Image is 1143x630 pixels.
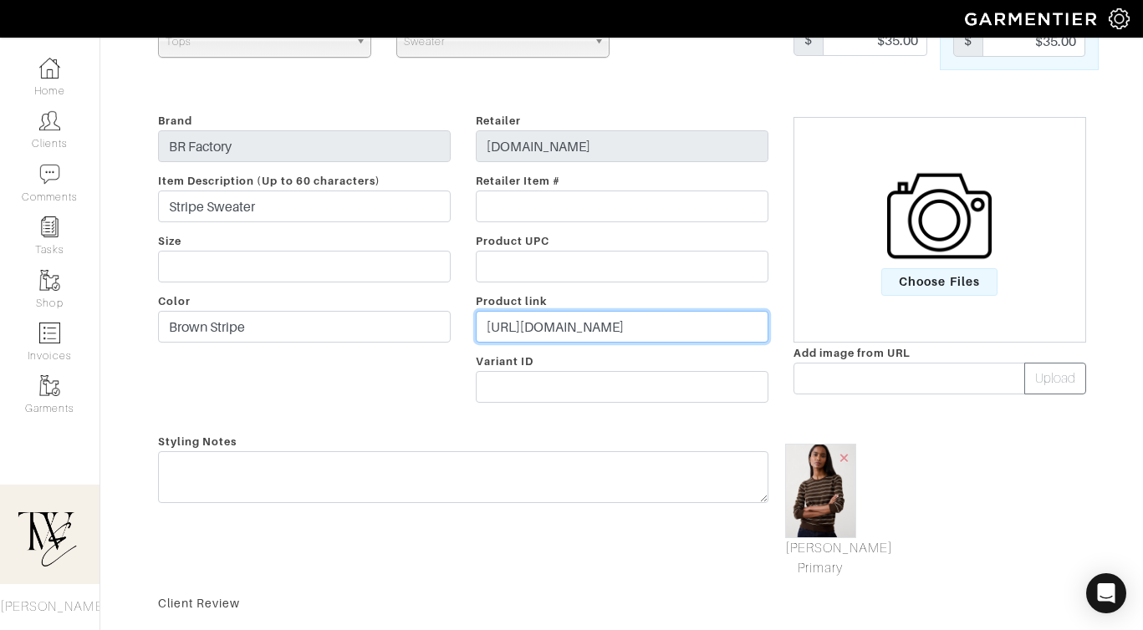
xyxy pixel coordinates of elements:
[39,110,60,131] img: clients-icon-6bae9207a08558b7cb47a8932f037763ab4055f8c8b6bfacd5dc20c3e0201464.png
[158,235,181,247] span: Size
[39,216,60,237] img: reminder-icon-8004d30b9f0a5d33ae49ab947aed9ed385cf756f9e5892f1edd6e32f2345188e.png
[785,444,856,538] img: cn59785068.jpeg
[39,270,60,291] img: garments-icon-b7da505a4dc4fd61783c78ac3ca0ef83fa9d6f193b1c9dc38574b1d14d53ca28.png
[158,429,237,454] span: Styling Notes
[1109,8,1130,29] img: gear-icon-white-bd11855cb880d31180b6d7d6211b90ccbf57a29d726f0c71d8c61bd08dd39cc2.png
[39,323,60,343] img: orders-icon-0abe47150d42831381b5fb84f609e132dff9fe21cb692f30cb5eec754e2cba89.png
[166,25,349,58] span: Tops
[887,164,992,268] img: camera-icon-fc4d3dba96d4bd47ec8a31cd2c90eca330c9151d3c012df1ec2579f4b5ff7bac.png
[158,595,1086,612] div: Client Review
[838,446,851,469] span: ×
[158,295,191,307] span: Color
[881,268,998,296] span: Choose Files
[1086,573,1126,613] div: Open Intercom Messenger
[785,538,856,578] a: Mark As Primary
[793,24,824,56] div: $
[476,175,561,187] span: Retailer Item #
[39,164,60,185] img: comment-icon-a0a6a9ef722e966f86d9cbdc48e553b5cf19dbc54f86b18d962a5391bc8f6eb6.png
[476,295,548,307] span: Product link
[39,58,60,79] img: dashboard-icon-dbcd8f5a0b271acd01030246c82b418ddd0df26cd7fceb0bd07c9910d44c42f6.png
[957,4,1109,33] img: garmentier-logo-header-white-b43fb05a5012e4ada735d5af1a66efaba907eab6374d6393d1fbf88cb4ef424d.png
[39,375,60,396] img: garments-icon-b7da505a4dc4fd61783c78ac3ca0ef83fa9d6f193b1c9dc38574b1d14d53ca28.png
[476,235,550,247] span: Product UPC
[1024,363,1086,394] button: Upload
[476,355,534,368] span: Variant ID
[158,175,381,187] span: Item Description (Up to 60 characters)
[158,114,192,127] span: Brand
[404,25,587,58] span: Sweater
[953,25,983,57] div: $
[476,114,521,127] span: Retailer
[793,347,911,359] span: Add image from URL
